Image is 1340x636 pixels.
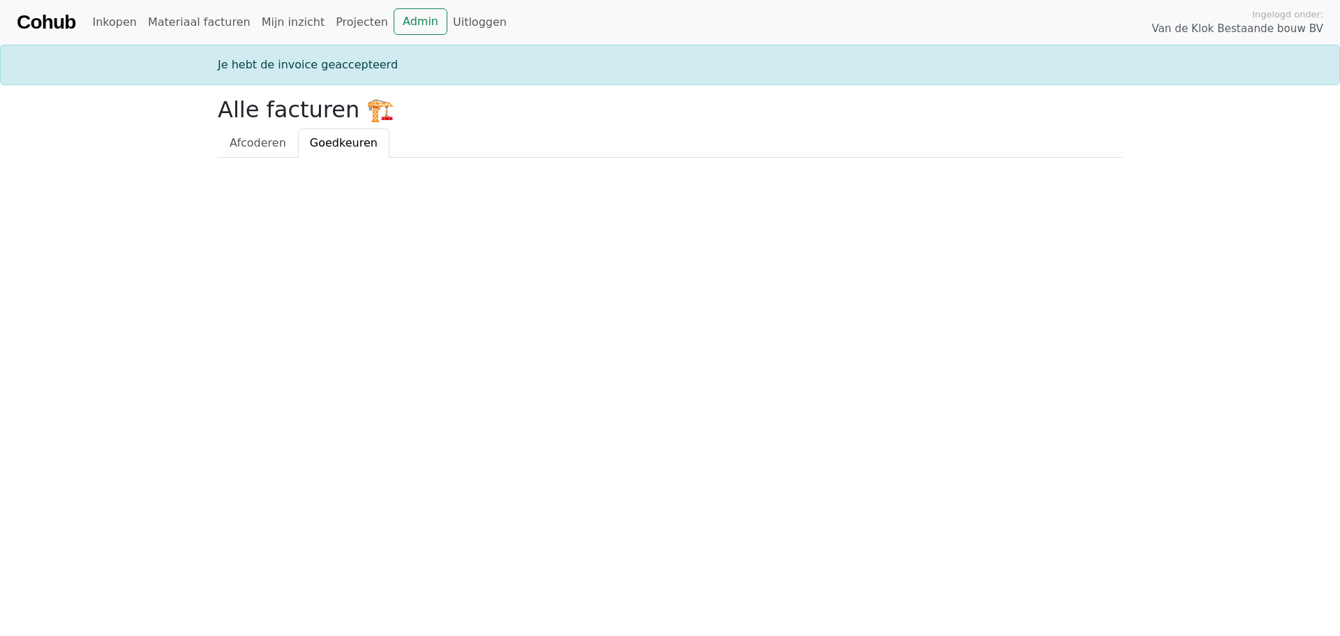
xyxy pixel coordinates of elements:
[218,128,298,158] a: Afcoderen
[230,136,286,149] span: Afcoderen
[447,8,512,36] a: Uitloggen
[330,8,394,36] a: Projecten
[1252,8,1323,21] span: Ingelogd onder:
[310,136,378,149] span: Goedkeuren
[142,8,256,36] a: Materiaal facturen
[256,8,331,36] a: Mijn inzicht
[209,57,1131,73] div: Je hebt de invoice geaccepteerd
[17,6,75,39] a: Cohub
[218,96,1122,123] h2: Alle facturen 🏗️
[87,8,142,36] a: Inkopen
[394,8,447,35] a: Admin
[1152,21,1323,37] span: Van de Klok Bestaande bouw BV
[298,128,389,158] a: Goedkeuren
